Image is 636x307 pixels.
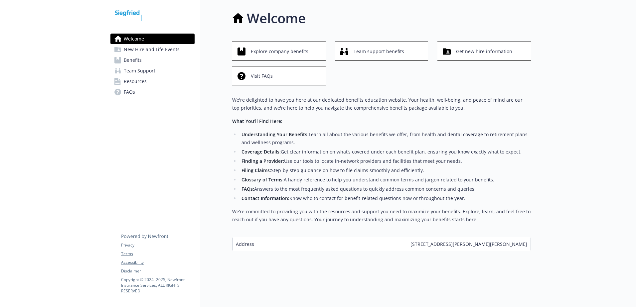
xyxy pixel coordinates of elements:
[241,195,289,201] strong: Contact Information:
[232,66,326,85] button: Visit FAQs
[239,157,531,165] li: Use our tools to locate in-network providers and facilities that meet your needs.
[232,118,282,124] strong: What You’ll Find Here:
[251,45,308,58] span: Explore company benefits
[354,45,404,58] span: Team support benefits
[456,45,512,58] span: Get new hire information
[110,76,195,87] a: Resources
[121,242,194,248] a: Privacy
[110,87,195,97] a: FAQs
[241,158,284,164] strong: Finding a Provider:
[110,34,195,44] a: Welcome
[239,148,531,156] li: Get clear information on what’s covered under each benefit plan, ensuring you know exactly what t...
[241,176,284,183] strong: Glossary of Terms:
[121,259,194,265] a: Accessibility
[121,277,194,294] p: Copyright © 2024 - 2025 , Newfront Insurance Services, ALL RIGHTS RESERVED
[239,131,531,147] li: Learn all about the various benefits we offer, from health and dental coverage to retirement plan...
[110,55,195,65] a: Benefits
[110,44,195,55] a: New Hire and Life Events
[236,241,254,248] span: Address
[121,251,194,257] a: Terms
[124,44,180,55] span: New Hire and Life Events
[121,268,194,274] a: Disclaimer
[239,166,531,174] li: Step-by-step guidance on how to file claims smoothly and efficiently.
[239,176,531,184] li: A handy reference to help you understand common terms and jargon related to your benefits.
[239,194,531,202] li: Know who to contact for benefit-related questions now or throughout the year.
[241,167,271,173] strong: Filing Claims:
[124,65,155,76] span: Team Support
[251,70,273,82] span: Visit FAQs
[124,76,147,87] span: Resources
[232,96,531,112] p: We're delighted to have you here at our dedicated benefits education website. Your health, well-b...
[247,8,306,28] h1: Welcome
[239,185,531,193] li: Answers to the most frequently asked questions to quickly address common concerns and queries.
[241,149,281,155] strong: Coverage Details:
[110,65,195,76] a: Team Support
[437,42,531,61] button: Get new hire information
[124,87,135,97] span: FAQs
[232,208,531,224] p: We’re committed to providing you with the resources and support you need to maximize your benefit...
[410,241,527,248] span: [STREET_ADDRESS][PERSON_NAME][PERSON_NAME]
[241,131,309,138] strong: Understanding Your Benefits:
[232,42,326,61] button: Explore company benefits
[124,34,144,44] span: Welcome
[241,186,254,192] strong: FAQs:
[124,55,142,65] span: Benefits
[335,42,428,61] button: Team support benefits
